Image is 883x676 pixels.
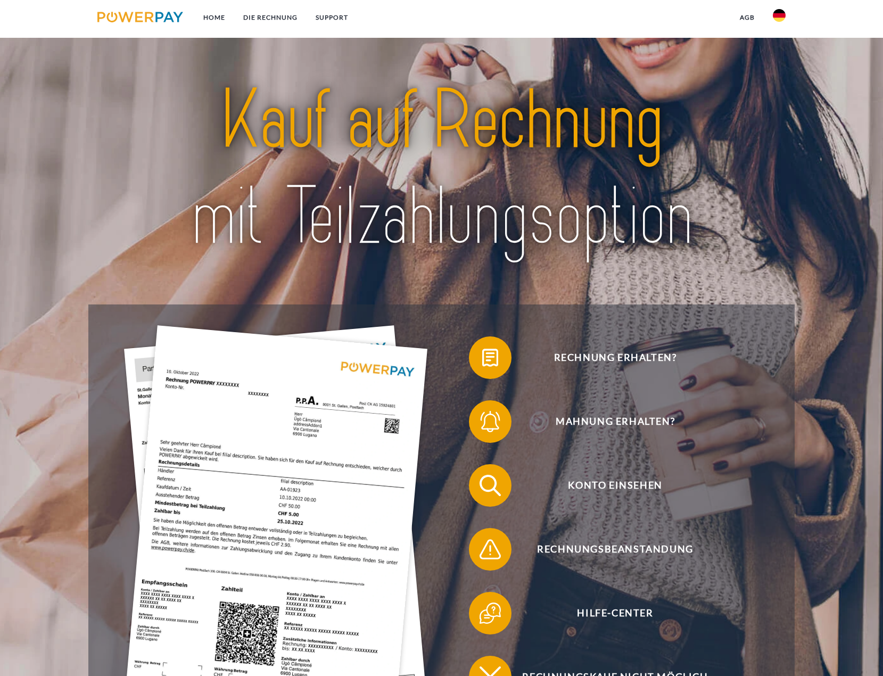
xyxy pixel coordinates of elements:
img: logo-powerpay.svg [97,12,183,22]
img: title-powerpay_de.svg [131,68,752,270]
img: qb_warning.svg [477,536,504,563]
span: Rechnungsbeanstandung [485,528,746,571]
span: Mahnung erhalten? [485,400,746,443]
a: SUPPORT [307,8,357,27]
img: qb_bell.svg [477,408,504,435]
img: de [773,9,786,22]
img: qb_help.svg [477,600,504,626]
button: Rechnung erhalten? [469,336,746,379]
span: Konto einsehen [485,464,746,507]
a: DIE RECHNUNG [234,8,307,27]
span: Rechnung erhalten? [485,336,746,379]
button: Rechnungsbeanstandung [469,528,746,571]
img: qb_search.svg [477,472,504,499]
a: Home [194,8,234,27]
a: agb [731,8,764,27]
button: Mahnung erhalten? [469,400,746,443]
button: Konto einsehen [469,464,746,507]
button: Hilfe-Center [469,592,746,634]
img: qb_bill.svg [477,344,504,371]
span: Hilfe-Center [485,592,746,634]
